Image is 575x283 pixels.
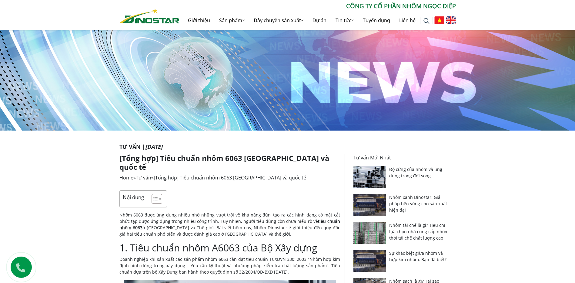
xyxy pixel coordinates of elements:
[353,222,386,244] img: Nhôm tái chế là gì? Tiêu chí lựa chọn nhà cung cấp nhôm thỏi tái chế chất lượng cao
[145,143,162,150] i: [DATE]
[147,194,161,204] a: Toggle Table of Content
[358,11,395,30] a: Tuyển dụng
[389,222,449,241] a: Nhôm tái chế là gì? Tiêu chí lựa chọn nhà cung cấp nhôm thỏi tái chế chất lượng cao
[389,194,447,213] a: Nhôm xanh Dinostar: Giải pháp bền vững cho sản xuất hiện đại
[119,174,133,181] a: Home
[389,166,442,179] a: Độ cứng của nhôm và ứng dụng trong đời sống
[331,11,358,30] a: Tin tức
[353,194,386,216] img: Nhôm xanh Dinostar: Giải pháp bền vững cho sản xuất hiện đại
[123,194,144,201] p: Nội dung
[119,8,179,23] img: Nhôm Dinostar
[434,16,444,24] img: Tiếng Việt
[119,256,340,275] p: Doanh nghiệp khi sản xuất các sản phẩm nhôm 6063 cần đạt tiêu chuẩn TCXDVN 330: 2003 “Nhôm hợp ki...
[154,174,306,181] span: [Tổng hợp] Tiêu chuẩn nhôm 6063 [GEOGRAPHIC_DATA] và quốc tế
[179,2,456,11] p: CÔNG TY CỔ PHẦN NHÔM NGỌC DIỆP
[423,18,430,24] img: search
[119,212,340,237] p: Nhôm 6063 được ứng dụng nhiều nhờ những vượt trội về khả năng đùn, tạo ra các hình dạng có mặt cắ...
[446,16,456,24] img: English
[395,11,420,30] a: Liên hệ
[119,242,340,254] h2: 1. Tiêu chuẩn nhôm A6063 của Bộ Xây dựng
[119,143,456,151] p: Tư vấn |
[389,250,446,262] a: Sự khác biệt giữa nhôm và hợp kim nhôm: Bạn đã biết?
[183,11,215,30] a: Giới thiệu
[136,174,151,181] a: Tư vấn
[119,174,306,181] span: » »
[353,250,386,272] img: Sự khác biệt giữa nhôm và hợp kim nhôm: Bạn đã biết?
[215,11,249,30] a: Sản phẩm
[353,166,386,188] img: Độ cứng của nhôm và ứng dụng trong đời sống
[249,11,308,30] a: Dây chuyền sản xuất
[308,11,331,30] a: Dự án
[119,154,340,172] h1: [Tổng hợp] Tiêu chuẩn nhôm 6063 [GEOGRAPHIC_DATA] và quốc tế
[353,154,452,161] p: Tư vấn Mới Nhất
[119,218,340,230] strong: tiêu chuẩn nhôm 6063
